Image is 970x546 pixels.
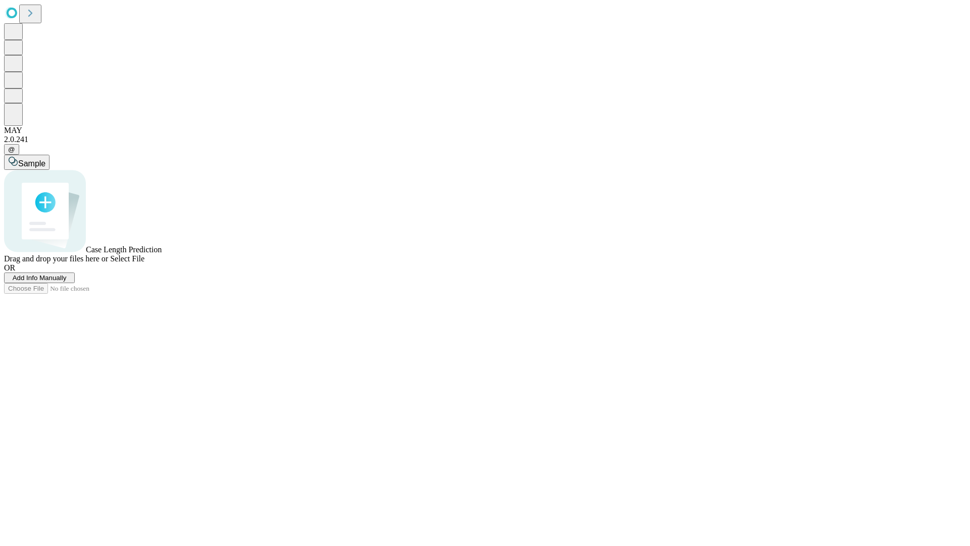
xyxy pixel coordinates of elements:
div: 2.0.241 [4,135,966,144]
span: Sample [18,159,45,168]
span: Case Length Prediction [86,245,162,254]
span: @ [8,146,15,153]
span: Add Info Manually [13,274,67,282]
button: Add Info Manually [4,272,75,283]
button: @ [4,144,19,155]
span: Drag and drop your files here or [4,254,108,263]
span: OR [4,263,15,272]
span: Select File [110,254,144,263]
button: Sample [4,155,50,170]
div: MAY [4,126,966,135]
